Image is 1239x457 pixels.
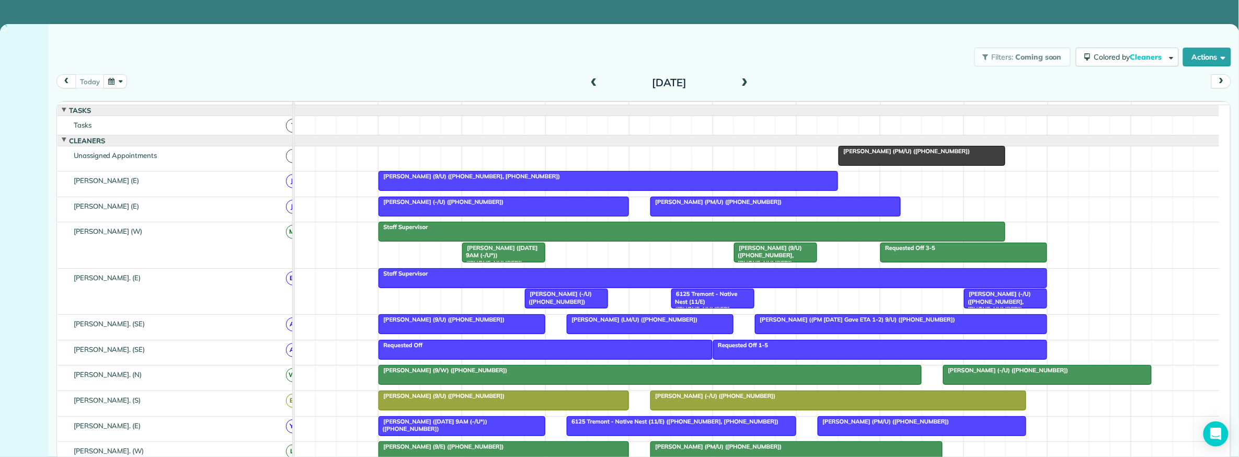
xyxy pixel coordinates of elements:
[604,77,735,88] h2: [DATE]
[650,198,782,205] span: [PERSON_NAME] (PM/U) ([PHONE_NUMBER])
[72,345,147,353] span: [PERSON_NAME]. (SE)
[1211,74,1231,88] button: next
[72,319,147,328] span: [PERSON_NAME]. (SE)
[72,202,141,210] span: [PERSON_NAME] (E)
[462,104,486,112] span: 10am
[72,396,143,404] span: [PERSON_NAME]. (S)
[963,290,1031,313] span: [PERSON_NAME] (-/U) ([PHONE_NUMBER], [PHONE_NUMBER])
[566,316,698,323] span: [PERSON_NAME] (LM/U) ([PHONE_NUMBER])
[378,316,505,323] span: [PERSON_NAME] (9/U) ([PHONE_NUMBER])
[295,104,314,112] span: 8am
[72,227,144,235] span: [PERSON_NAME] (W)
[943,367,1069,374] span: [PERSON_NAME] (-/U) ([PHONE_NUMBER])
[713,341,768,349] span: Requested Off 1-5
[72,273,143,282] span: [PERSON_NAME]. (E)
[1183,48,1231,66] button: Actions
[286,119,300,133] span: T
[713,104,731,112] span: 1pm
[1132,104,1150,112] span: 6pm
[67,136,107,145] span: Cleaners
[72,176,141,185] span: [PERSON_NAME] (E)
[378,418,487,432] span: [PERSON_NAME] ([DATE] 9AM (-/U*)) ([PHONE_NUMBER])
[462,244,537,267] span: [PERSON_NAME] ([DATE] 9AM (-/U*)) ([PHONE_NUMBER])
[67,106,93,115] span: Tasks
[378,392,505,399] span: [PERSON_NAME] (9/U) ([PHONE_NUMBER])
[286,149,300,163] span: !
[1094,52,1165,62] span: Colored by
[1076,48,1179,66] button: Colored byCleaners
[1048,104,1066,112] span: 5pm
[286,271,300,285] span: B(
[286,368,300,382] span: W(
[378,223,428,231] span: Staff Supervisor
[880,244,936,252] span: Requested Off 3-5
[992,52,1014,62] span: Filters:
[733,244,802,267] span: [PERSON_NAME] (9/U) ([PHONE_NUMBER], [PHONE_NUMBER])
[524,290,592,305] span: [PERSON_NAME] (-/U) ([PHONE_NUMBER])
[797,104,815,112] span: 2pm
[72,151,159,159] span: Unassigned Appointments
[286,225,300,239] span: M(
[629,104,652,112] span: 12pm
[965,104,983,112] span: 4pm
[378,270,428,277] span: Staff Supervisor
[378,104,398,112] span: 9am
[75,74,104,88] button: today
[378,443,504,450] span: [PERSON_NAME] (9/E) ([PHONE_NUMBER])
[1015,52,1062,62] span: Coming soon
[72,421,143,430] span: [PERSON_NAME]. (E)
[838,147,970,155] span: [PERSON_NAME] (PM/U) ([PHONE_NUMBER])
[286,394,300,408] span: B(
[286,343,300,357] span: A(
[566,418,779,425] span: 6125 Tremont - Native Nest (11/E) ([PHONE_NUMBER], [PHONE_NUMBER])
[546,104,569,112] span: 11am
[378,173,560,180] span: [PERSON_NAME] (9/U) ([PHONE_NUMBER], [PHONE_NUMBER])
[1203,421,1229,447] div: Open Intercom Messenger
[378,367,508,374] span: [PERSON_NAME] (9/W) ([PHONE_NUMBER])
[286,200,300,214] span: J(
[72,370,144,379] span: [PERSON_NAME]. (N)
[817,418,949,425] span: [PERSON_NAME] (PM/U) ([PHONE_NUMBER])
[650,392,776,399] span: [PERSON_NAME] (-/U) ([PHONE_NUMBER])
[286,317,300,332] span: A(
[72,447,146,455] span: [PERSON_NAME]. (W)
[56,74,76,88] button: prev
[1130,52,1164,62] span: Cleaners
[754,316,956,323] span: [PERSON_NAME] ((PM [DATE] Gave ETA 1-2) 9/U) ([PHONE_NUMBER])
[671,290,737,320] span: 6125 Tremont - Native Nest (11/E) ([PHONE_NUMBER], [PHONE_NUMBER])
[378,198,504,205] span: [PERSON_NAME] (-/U) ([PHONE_NUMBER])
[286,419,300,433] span: Y(
[72,121,94,129] span: Tasks
[378,341,423,349] span: Requested Off
[650,443,782,450] span: [PERSON_NAME] (PM/U) ([PHONE_NUMBER])
[286,174,300,188] span: J(
[881,104,899,112] span: 3pm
